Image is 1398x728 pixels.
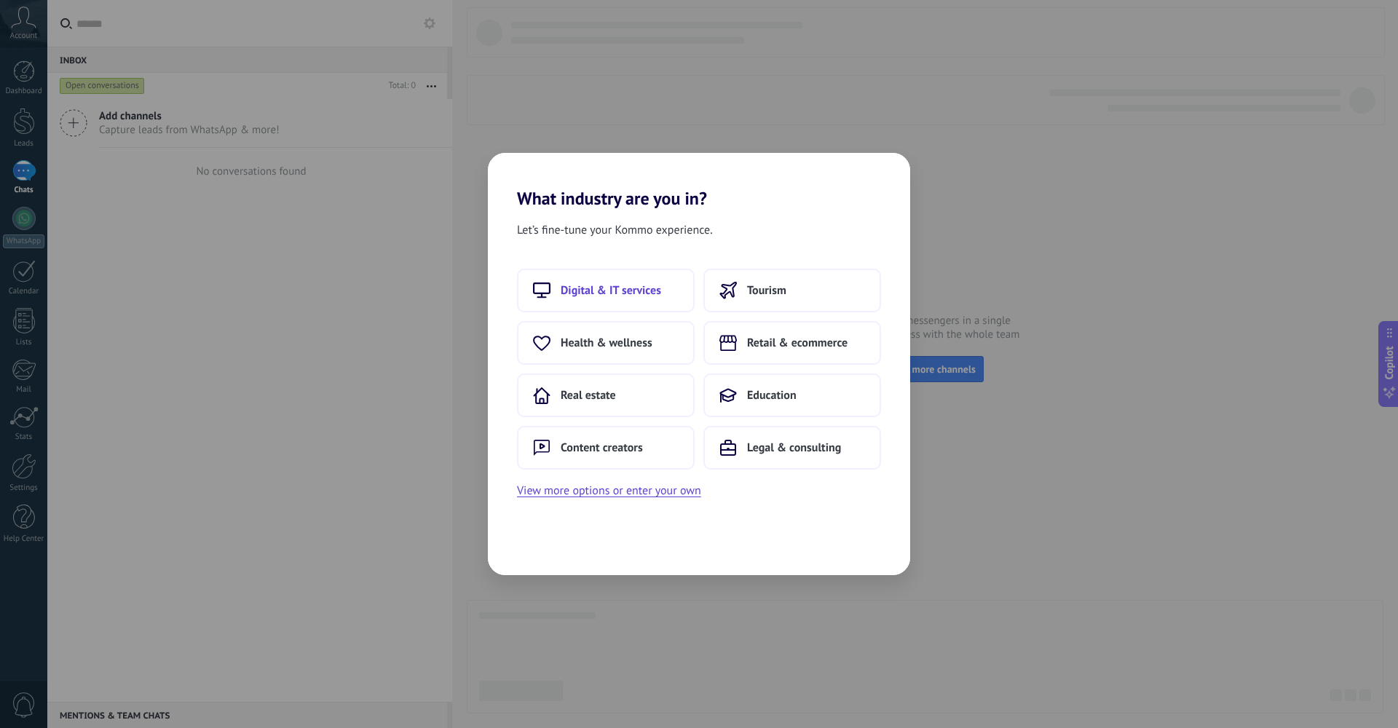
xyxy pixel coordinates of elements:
span: Real estate [561,388,616,403]
span: Legal & consulting [747,440,841,455]
button: Digital & IT services [517,269,695,312]
button: Tourism [703,269,881,312]
span: Retail & ecommerce [747,336,848,350]
span: Digital & IT services [561,283,661,298]
span: Education [747,388,797,403]
span: Let’s fine-tune your Kommo experience. [517,221,713,240]
h2: What industry are you in? [488,153,910,209]
button: Retail & ecommerce [703,321,881,365]
button: Legal & consulting [703,426,881,470]
button: Education [703,373,881,417]
span: Health & wellness [561,336,652,350]
button: Health & wellness [517,321,695,365]
button: Real estate [517,373,695,417]
button: Content creators [517,426,695,470]
span: Content creators [561,440,643,455]
span: Tourism [747,283,786,298]
button: View more options or enter your own [517,481,701,500]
